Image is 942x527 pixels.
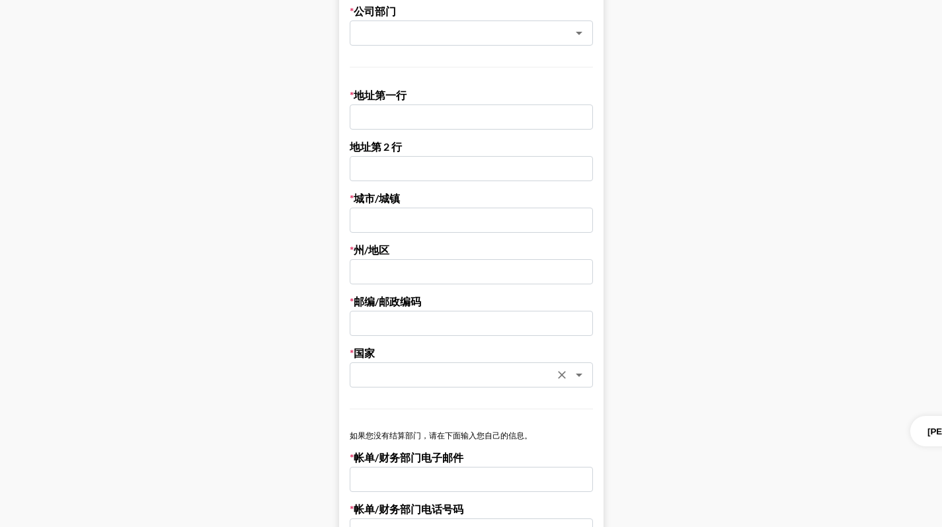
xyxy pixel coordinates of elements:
font: 邮编/邮政编码 [354,295,421,307]
font: 城市/城镇 [354,192,400,204]
font: 如果您没有结算部门，请在下面输入您自己的信息。 [350,430,532,440]
font: 公司部门 [354,5,396,17]
font: 地址第一行 [354,89,407,101]
font: 帐单/财务部门电子邮件 [354,451,463,464]
font: 帐单/财务部门电话号码 [354,503,463,515]
button: 清除 [553,366,571,384]
button: 打开 [570,24,588,42]
font: 地址第 2 行 [350,140,402,153]
font: 州/地区 [354,243,389,256]
button: 打开 [570,366,588,384]
font: 国家 [354,346,375,359]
